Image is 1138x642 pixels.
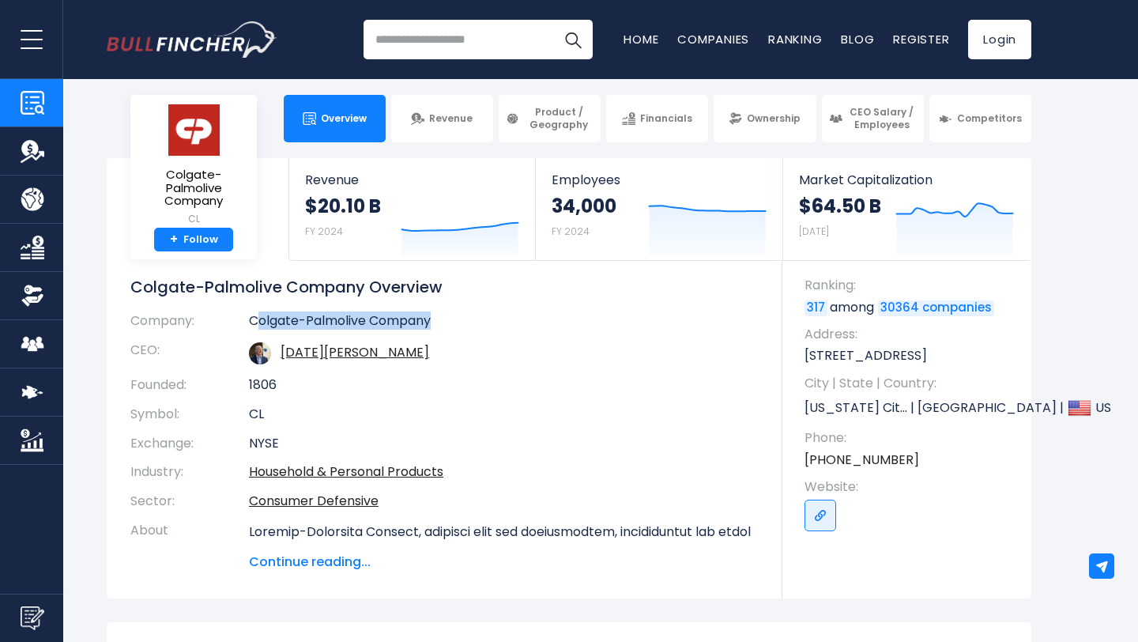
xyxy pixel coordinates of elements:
[606,95,708,142] a: Financials
[107,21,277,58] img: Bullfincher logo
[130,429,249,459] th: Exchange:
[968,20,1031,59] a: Login
[799,225,829,238] small: [DATE]
[552,225,590,238] small: FY 2024
[130,371,249,400] th: Founded:
[841,31,874,47] a: Blog
[21,284,44,308] img: Ownership
[249,429,759,459] td: NYSE
[305,194,381,218] strong: $20.10 B
[847,106,917,130] span: CEO Salary / Employees
[107,21,277,58] a: Go to homepage
[805,478,1016,496] span: Website:
[305,225,343,238] small: FY 2024
[805,451,919,469] a: [PHONE_NUMBER]
[249,371,759,400] td: 1806
[249,342,271,364] img: noel-wallace.jpg
[305,172,519,187] span: Revenue
[130,313,249,336] th: Company:
[552,194,616,218] strong: 34,000
[284,95,386,142] a: Overview
[154,228,233,252] a: +Follow
[747,112,801,125] span: Ownership
[524,106,593,130] span: Product / Geography
[805,300,827,316] a: 317
[249,492,379,510] a: Consumer Defensive
[805,396,1016,420] p: [US_STATE] Cit... | [GEOGRAPHIC_DATA] | US
[878,300,994,316] a: 30364 companies
[805,326,1016,343] span: Address:
[783,158,1030,260] a: Market Capitalization $64.50 B [DATE]
[130,516,249,572] th: About
[957,112,1022,125] span: Competitors
[805,429,1016,447] span: Phone:
[143,168,244,208] span: Colgate-Palmolive Company
[805,299,1016,316] p: among
[142,103,245,228] a: Colgate-Palmolive Company CL
[768,31,822,47] a: Ranking
[429,112,473,125] span: Revenue
[677,31,749,47] a: Companies
[143,212,244,226] small: CL
[249,400,759,429] td: CL
[822,95,924,142] a: CEO Salary / Employees
[499,95,601,142] a: Product / Geography
[640,112,692,125] span: Financials
[321,112,367,125] span: Overview
[799,172,1014,187] span: Market Capitalization
[929,95,1031,142] a: Competitors
[893,31,949,47] a: Register
[805,277,1016,294] span: Ranking:
[249,553,759,572] span: Continue reading...
[805,347,1016,364] p: [STREET_ADDRESS]
[249,313,759,336] td: Colgate-Palmolive Company
[805,375,1016,392] span: City | State | Country:
[249,463,443,481] a: Household & Personal Products
[130,400,249,429] th: Symbol:
[289,158,535,260] a: Revenue $20.10 B FY 2024
[536,158,782,260] a: Employees 34,000 FY 2024
[799,194,881,218] strong: $64.50 B
[391,95,493,142] a: Revenue
[170,232,178,247] strong: +
[553,20,593,59] button: Search
[624,31,658,47] a: Home
[281,343,429,361] a: ceo
[552,172,766,187] span: Employees
[130,458,249,487] th: Industry:
[714,95,816,142] a: Ownership
[130,336,249,371] th: CEO:
[130,277,759,297] h1: Colgate-Palmolive Company Overview
[805,500,836,531] a: Go to link
[130,487,249,516] th: Sector:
